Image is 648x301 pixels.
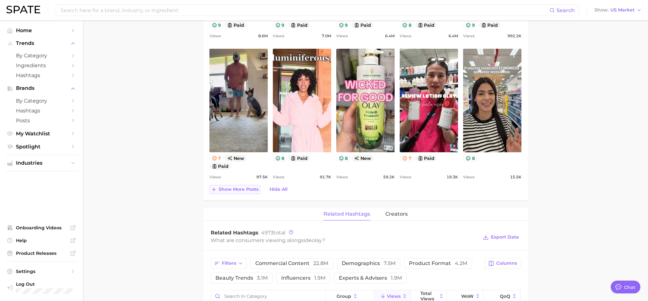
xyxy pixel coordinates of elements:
span: product format [409,261,467,266]
a: Home [5,25,78,35]
span: Industries [16,160,67,166]
span: new [352,155,374,161]
span: 59.2k [383,173,395,181]
span: by Category [16,98,67,104]
button: 8 [463,155,477,161]
span: Ingredients [16,62,67,68]
span: Posts [16,118,67,124]
button: paid [288,22,310,28]
span: group [337,294,351,299]
span: 15.5k [510,173,521,181]
a: Settings [5,267,78,276]
span: Hide All [270,187,288,192]
span: 4973 [261,230,273,236]
a: Log out. Currently logged in with e-mail farnell.ar@pg.com. [5,279,78,296]
a: Hashtags [5,70,78,80]
span: Show [594,8,608,12]
a: My Watchlist [5,129,78,139]
span: 91.7k [320,173,331,181]
a: Posts [5,116,78,125]
button: 9 [336,22,351,28]
button: paid [352,22,374,28]
span: related hashtags [324,211,370,217]
a: Ingredients [5,61,78,70]
span: WoW [461,294,474,299]
span: 4.2m [455,260,467,266]
span: Brands [16,85,67,91]
span: Views [209,173,221,181]
span: Hashtags [16,72,67,78]
span: Export Data [491,234,519,240]
span: 6.4m [385,32,395,40]
span: commercial content [255,261,328,266]
button: 7 [400,155,414,161]
button: 9 [209,22,224,28]
span: My Watchlist [16,131,67,137]
div: What are consumers viewing alongside ? [211,236,478,245]
span: Views [273,173,284,181]
a: Onboarding Videos [5,223,78,233]
a: Spotlight [5,142,78,152]
button: paid [288,155,310,161]
span: Spotlight [16,144,67,150]
button: paid [209,163,231,169]
span: Settings [16,269,67,274]
span: QoQ [500,294,510,299]
span: US Market [610,8,635,12]
span: 6.4m [448,32,458,40]
span: creators [385,211,408,217]
span: beauty trends [215,276,268,281]
span: Views [336,32,348,40]
span: total [261,230,285,236]
button: ShowUS Market [593,6,643,14]
span: demographics [342,261,396,266]
span: Views [400,173,411,181]
span: Total Views [420,291,437,301]
button: 9 [273,22,287,28]
button: 7 [209,155,224,161]
span: Product Releases [16,250,67,256]
a: Hashtags [5,106,78,116]
span: 7.5m [384,260,396,266]
span: Home [16,27,67,33]
button: 8 [273,155,287,161]
span: 1.9m [314,275,325,281]
button: 9 [463,22,477,28]
span: Search [557,7,575,13]
span: 992.2k [507,32,521,40]
span: 8.6m [258,32,268,40]
span: Hashtags [16,108,67,114]
span: 1.9m [391,275,402,281]
span: 7.0m [322,32,331,40]
a: Help [5,236,78,245]
button: paid [415,155,437,161]
span: new [225,155,247,161]
span: olay [312,237,322,243]
span: Filters [222,261,236,266]
span: 3.1m [257,275,268,281]
span: Related Hashtags [211,230,258,236]
button: paid [415,22,437,28]
span: Columns [496,261,517,266]
span: Views [400,32,411,40]
button: 8 [336,155,351,161]
button: Columns [485,258,520,269]
span: Show more posts [219,187,258,192]
input: Search here for a brand, industry, or ingredient [60,5,550,16]
span: Views [463,173,475,181]
span: Onboarding Videos [16,225,67,231]
button: Export Data [481,233,520,242]
button: 8 [400,22,414,28]
span: Log Out [16,281,73,287]
span: influencers [281,276,325,281]
span: experts & advisers [339,276,402,281]
span: 97.5k [256,173,268,181]
button: paid [225,22,247,28]
span: by Category [16,53,67,59]
span: Views [336,173,348,181]
button: Hide All [268,185,289,194]
span: Views [273,32,284,40]
span: 19.3k [447,173,458,181]
span: 22.8m [313,260,328,266]
span: Views [209,32,221,40]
